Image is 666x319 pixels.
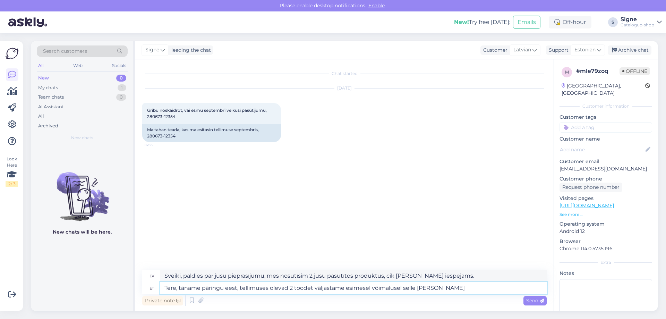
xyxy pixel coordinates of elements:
p: Visited pages [560,195,652,202]
div: Off-hour [549,16,591,28]
p: Chrome 114.0.5735.196 [560,245,652,252]
span: 16:55 [144,142,170,148]
input: Add name [560,146,644,153]
div: Try free [DATE]: [454,18,510,26]
p: Customer tags [560,114,652,121]
span: Search customers [43,48,87,55]
span: Gribu noskaidrot, vai esmu septembrī veikusi pasūtījumu, 280673-12354 [147,108,268,119]
p: Browser [560,238,652,245]
p: Customer email [560,158,652,165]
div: 2 / 3 [6,181,18,187]
div: # mle79zoq [576,67,620,75]
img: No chats [31,160,133,222]
p: Operating system [560,220,652,228]
span: Enable [366,2,387,9]
span: Estonian [574,46,596,54]
span: New chats [71,135,93,141]
div: All [37,61,45,70]
div: All [38,113,44,120]
div: Customer information [560,103,652,109]
p: See more ... [560,211,652,218]
a: SigneCatalogue-shop [621,17,662,28]
button: Emails [513,16,540,29]
div: leading the chat [169,47,211,54]
div: New [38,75,49,82]
a: [URL][DOMAIN_NAME] [560,202,614,209]
p: Notes [560,270,652,277]
p: Android 12 [560,228,652,235]
div: Team chats [38,94,64,101]
div: Request phone number [560,183,622,192]
div: Support [546,47,569,54]
p: [EMAIL_ADDRESS][DOMAIN_NAME] [560,165,652,173]
div: 0 [116,94,126,101]
div: lv [150,270,154,282]
p: Customer phone [560,175,652,183]
span: Send [526,297,544,304]
textarea: Sveiki, paldies par jūsu pieprasījumu, mēs nosūtīsim 2 jūsu pasūtītos produktus, cik [PERSON_NAME... [160,270,547,282]
div: Archive chat [608,45,651,55]
div: et [150,282,154,294]
div: Chat started [142,70,547,77]
div: 0 [116,75,126,82]
div: AI Assistant [38,103,64,110]
div: Signe [621,17,654,22]
textarea: Tere, täname päringu eest, tellimuses olevad 2 toodet väljastame esimesel võimalusel selle [PERSO... [160,282,547,294]
span: Signe [145,46,159,54]
div: 1 [118,84,126,91]
span: Latvian [513,46,531,54]
span: Offline [620,67,650,75]
span: m [565,69,569,75]
div: [DATE] [142,85,547,91]
div: Catalogue-shop [621,22,654,28]
div: My chats [38,84,58,91]
input: Add a tag [560,122,652,133]
div: Extra [560,259,652,266]
div: Look Here [6,156,18,187]
div: Socials [111,61,128,70]
div: Customer [480,47,507,54]
div: Web [72,61,84,70]
b: New! [454,19,469,25]
p: Customer name [560,135,652,143]
div: [GEOGRAPHIC_DATA], [GEOGRAPHIC_DATA] [562,82,645,97]
img: Askly Logo [6,47,19,60]
p: New chats will be here. [53,228,112,236]
div: Archived [38,123,58,129]
div: Private note [142,296,183,305]
div: S [608,17,618,27]
div: Ma tahan teada, kas ma esitasin tellimuse septembris, 280673-12354 [142,124,281,142]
